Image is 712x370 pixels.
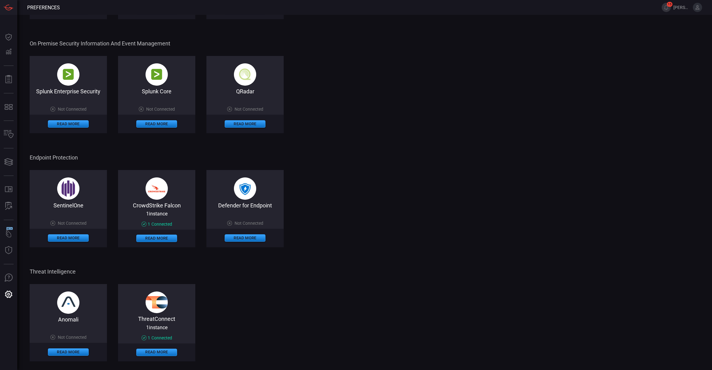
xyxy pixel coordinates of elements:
span: Connected [151,335,172,340]
button: Read More [136,349,177,356]
button: Read More [136,120,177,128]
img: pXQhae7TEMwAAAABJRU5ErkJggg== [57,291,79,314]
button: ALERT ANALYSIS [1,199,16,214]
button: Read More [48,120,89,128]
span: Threat Intelligence [30,268,698,275]
div: ThreatConnect [118,316,195,322]
img: splunk-B-AX9-PE.png [57,63,79,86]
img: microsoft_defender-D-kA0Dc-.png [234,177,256,200]
span: 15 [667,2,672,7]
div: SentinelOne [30,202,107,209]
div: QRadar [206,88,284,95]
button: Preferences [1,287,16,302]
button: Inventory [1,127,16,142]
span: Connected [151,222,172,227]
div: CrowdStrike Falcon [118,202,195,208]
button: Read More [48,348,89,356]
button: Threat Intelligence [1,243,16,258]
span: Not Connected [58,107,87,112]
span: [PERSON_NAME].[PERSON_NAME] [673,5,690,10]
button: Rule Catalog [1,182,16,197]
div: 1 [142,222,172,227]
div: Anomali [30,316,107,323]
button: MITRE - Detection Posture [1,100,16,114]
img: qradar_on_cloud-CqUPbAk2.png [234,63,256,86]
button: Dashboard [1,30,16,45]
div: Defender for Endpoint [206,202,284,209]
span: Not Connected [146,107,175,112]
button: Ask Us A Question [1,270,16,285]
span: Not Connected [235,221,263,226]
button: Cards [1,155,16,169]
span: 1 instance [146,211,167,217]
button: Read More [225,120,265,128]
span: Not Connected [58,221,87,226]
span: Not Connected [58,335,87,340]
button: Read More [136,235,177,242]
div: 1 [142,335,172,340]
img: threat_connect-BEdxy96I.svg [146,291,168,313]
button: Reports [1,72,16,87]
img: splunk-B-AX9-PE.png [146,63,168,86]
button: Detections [1,45,16,59]
div: Splunk Enterprise Security [30,88,107,95]
button: Read More [48,234,89,242]
span: Endpoint Protection [30,154,698,161]
img: +bscTp9dhMAifCPgoeBufu1kJw25MVDKAsrMEYA2Q1YP9BuOQQzFIBsEMBp+XnP4PZAMGeqUvOIsAAAAASUVORK5CYII= [57,177,79,200]
span: On Premise Security Information and Event Management [30,40,698,47]
span: Preferences [27,5,60,11]
img: crowdstrike_falcon-DF2rzYKc.png [146,177,168,200]
span: 1 instance [146,325,167,330]
button: 15 [662,3,671,12]
div: Splunk Core [118,88,195,95]
span: Not Connected [235,107,263,112]
button: Read More [225,234,265,242]
button: Wingman [1,226,16,241]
